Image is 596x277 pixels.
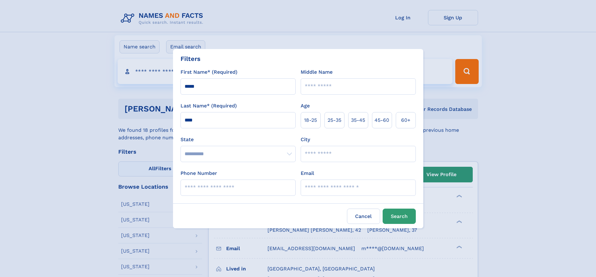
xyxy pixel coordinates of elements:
label: First Name* (Required) [181,68,237,76]
span: 25‑35 [328,116,341,124]
span: 45‑60 [374,116,389,124]
button: Search [383,209,416,224]
label: Middle Name [301,68,333,76]
label: City [301,136,310,143]
span: 18‑25 [304,116,317,124]
span: 60+ [401,116,410,124]
label: Phone Number [181,170,217,177]
label: Cancel [347,209,380,224]
span: 35‑45 [351,116,365,124]
div: Filters [181,54,201,63]
label: Last Name* (Required) [181,102,237,110]
label: State [181,136,296,143]
label: Age [301,102,310,110]
label: Email [301,170,314,177]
